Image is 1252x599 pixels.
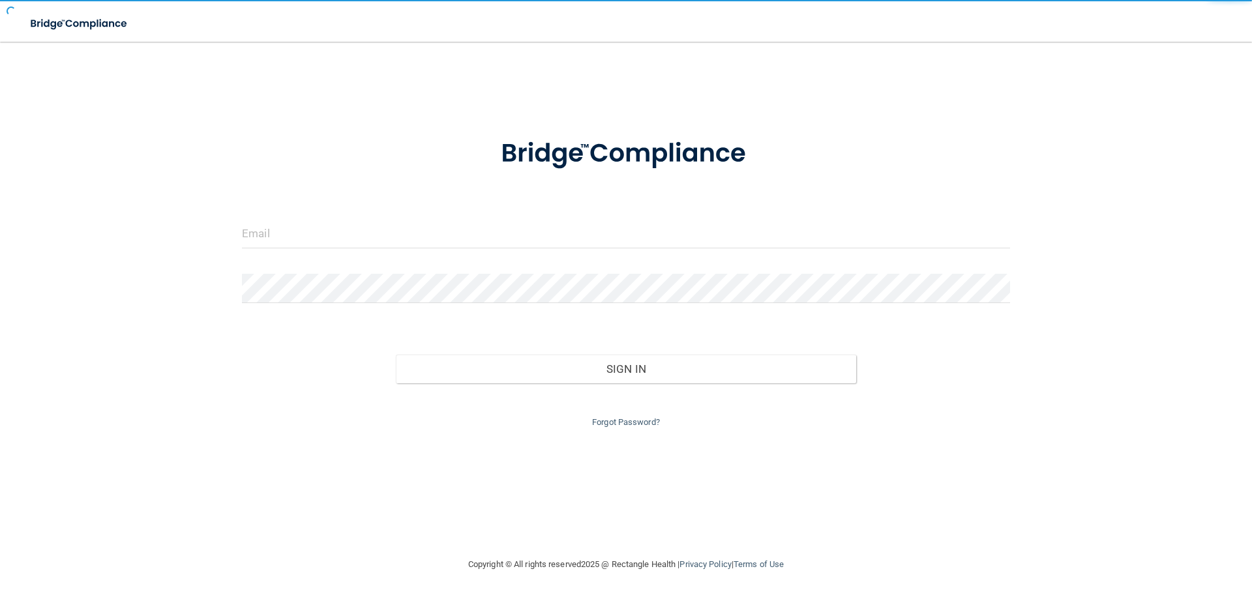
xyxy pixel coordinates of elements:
button: Sign In [396,355,857,383]
a: Terms of Use [734,559,784,569]
a: Privacy Policy [679,559,731,569]
input: Email [242,219,1010,248]
div: Copyright © All rights reserved 2025 @ Rectangle Health | | [388,544,864,585]
a: Forgot Password? [592,417,660,427]
img: bridge_compliance_login_screen.278c3ca4.svg [474,120,778,188]
img: bridge_compliance_login_screen.278c3ca4.svg [20,10,140,37]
